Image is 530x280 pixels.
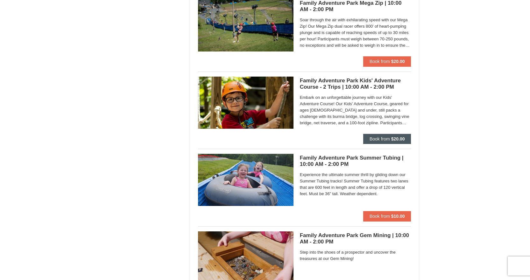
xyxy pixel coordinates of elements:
strong: $20.00 [391,59,405,64]
span: Embark on an unforgettable journey with our Kids' Adventure Course! Our Kids' Adventure Course, g... [300,94,411,126]
img: 6619925-26-de8af78e.jpg [198,154,293,206]
span: Step into the shoes of a prospector and uncover the treasures at our Gem Mining! [300,249,411,262]
img: 6619925-25-20606efb.jpg [198,77,293,129]
span: Book from [370,59,390,64]
button: Book from $20.00 [363,134,411,144]
span: Soar through the air with exhilarating speed with our Mega Zip! Our Mega Zip dual racer offers 80... [300,17,411,49]
h5: Family Adventure Park Kids' Adventure Course - 2 Trips | 10:00 AM - 2:00 PM [300,78,411,90]
span: Book from [370,214,390,219]
strong: $10.00 [391,214,405,219]
span: Book from [370,136,390,141]
h5: Family Adventure Park Summer Tubing | 10:00 AM - 2:00 PM [300,155,411,167]
h5: Family Adventure Park Gem Mining | 10:00 AM - 2:00 PM [300,232,411,245]
span: Experience the ultimate summer thrill by gliding down our Summer Tubing tracks! Summer Tubing fea... [300,172,411,197]
strong: $20.00 [391,136,405,141]
button: Book from $20.00 [363,56,411,66]
button: Book from $10.00 [363,211,411,221]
